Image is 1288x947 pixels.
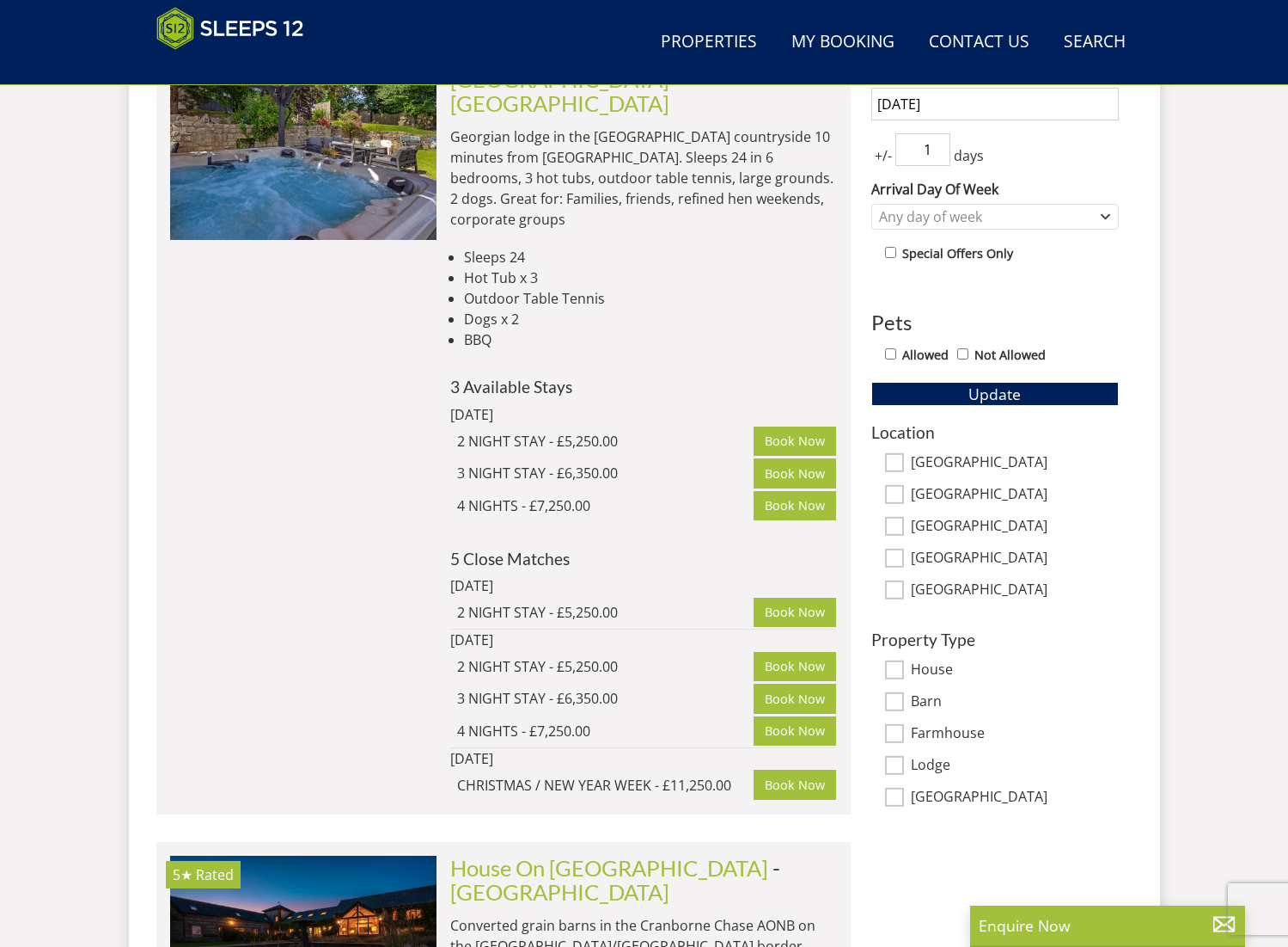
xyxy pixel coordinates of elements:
a: Book Now [754,427,836,456]
div: [DATE] [450,748,682,769]
span: Update [968,384,1021,404]
label: Special Offers Only [902,244,1013,263]
a: Book Now [754,652,836,681]
label: Barn [911,693,1119,712]
div: 4 NIGHTS - £7,250.00 [457,721,754,741]
a: My Booking [784,23,901,62]
a: Book Now [754,684,836,713]
label: Allowed [902,346,949,365]
div: [DATE] [450,575,682,596]
h3: Pets [871,311,1119,334]
a: Search [1057,23,1132,62]
img: Sleeps 12 [156,7,304,50]
div: 4 NIGHTS - £7,250.00 [457,495,754,516]
span: - [450,855,780,905]
a: Book Now [754,491,836,520]
span: +/- [871,145,895,166]
button: Update [871,382,1119,406]
li: Outdoor Table Tennis [464,288,837,309]
a: [GEOGRAPHIC_DATA] [450,879,669,905]
label: House [911,661,1119,680]
iframe: Customer reviews powered by Trustpilot [148,60,328,75]
h3: Location [871,423,1119,441]
a: [GEOGRAPHIC_DATA] [450,90,669,116]
label: Arrival Day Of Week [871,179,1119,200]
li: Hot Tub x 3 [464,267,837,288]
a: Properties [654,23,764,62]
label: Lodge [911,757,1119,776]
p: Enquire Now [979,914,1236,937]
label: [GEOGRAPHIC_DATA] [911,550,1119,569]
h3: Property Type [871,630,1119,649]
h4: 3 Available Stays [450,378,837,396]
input: Arrival Date [871,88,1119,120]
div: CHRISTMAS / NEW YEAR WEEK - £11,250.00 [457,775,754,796]
label: Not Allowed [974,346,1046,365]
span: House On The Hill has a 5 star rating under the Quality in Tourism Scheme [173,865,192,884]
div: Any day of week [875,207,1097,226]
a: House On [GEOGRAPHIC_DATA] [450,855,768,881]
div: Combobox [871,204,1119,230]
div: 3 NIGHT STAY - £6,350.00 [457,688,754,709]
span: Rated [196,865,234,884]
li: Dogs x 2 [464,309,837,329]
a: Book Now [754,458,836,488]
div: 2 NIGHT STAY - £5,250.00 [457,431,754,452]
div: 2 NIGHT STAY - £5,250.00 [457,656,754,677]
li: BBQ [464,329,837,350]
a: Contact Us [922,23,1036,62]
label: [GEOGRAPHIC_DATA] [911,518,1119,537]
div: 3 NIGHT STAY - £6,350.00 [457,463,754,483]
li: Sleeps 24 [464,247,837,267]
label: Farmhouse [911,725,1119,744]
div: 2 NIGHT STAY - £5,250.00 [457,602,754,623]
a: Book Now [754,716,836,746]
div: [DATE] [450,404,682,425]
a: Book Now [754,770,836,799]
p: Georgian lodge in the [GEOGRAPHIC_DATA] countryside 10 minutes from [GEOGRAPHIC_DATA]. Sleeps 24 ... [450,126,837,230]
h4: 5 Close Matches [450,550,837,568]
span: days [950,145,987,166]
img: open-uri20250716-22-em0v1f.original. [170,67,436,239]
label: [GEOGRAPHIC_DATA] [911,486,1119,505]
span: - [450,66,681,116]
a: Book Now [754,598,836,627]
label: [GEOGRAPHIC_DATA] [911,581,1119,600]
div: [DATE] [450,630,682,650]
label: [GEOGRAPHIC_DATA] [911,789,1119,808]
label: [GEOGRAPHIC_DATA] [911,454,1119,473]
